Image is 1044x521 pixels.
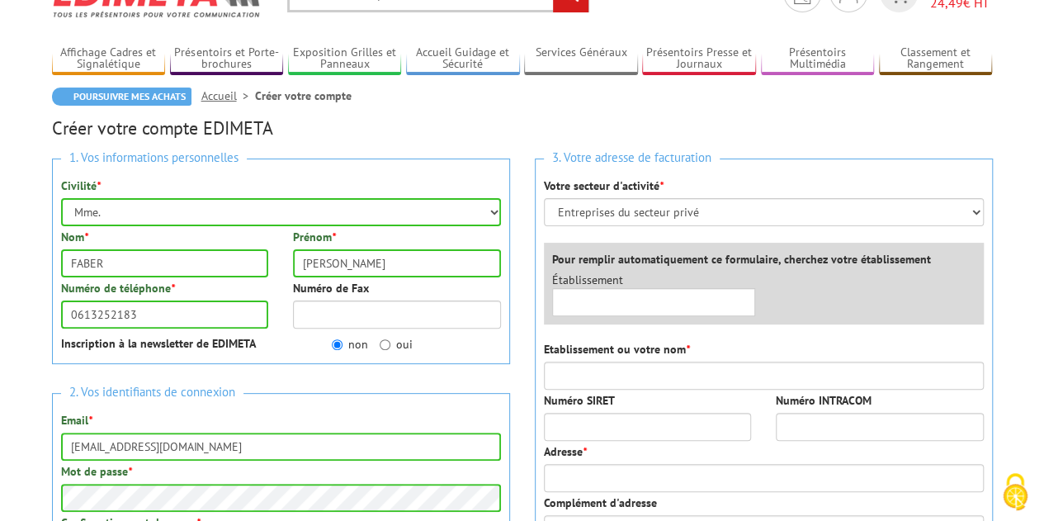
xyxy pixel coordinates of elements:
[61,463,132,480] label: Mot de passe
[524,45,638,73] a: Services Généraux
[61,178,101,194] label: Civilité
[544,443,587,460] label: Adresse
[201,88,255,103] a: Accueil
[52,45,166,73] a: Affichage Cadres et Signalétique
[61,280,175,296] label: Numéro de téléphone
[61,336,256,351] strong: Inscription à la newsletter de EDIMETA
[293,280,369,296] label: Numéro de Fax
[332,336,368,353] label: non
[544,495,657,511] label: Complément d'adresse
[994,471,1036,513] img: Cookies (fenêtre modale)
[380,336,413,353] label: oui
[642,45,756,73] a: Présentoirs Presse et Journaux
[288,45,402,73] a: Exposition Grilles et Panneaux
[544,178,664,194] label: Votre secteur d'activité
[293,229,336,245] label: Prénom
[61,147,247,169] span: 1. Vos informations personnelles
[776,392,872,409] label: Numéro INTRACOM
[544,392,615,409] label: Numéro SIRET
[52,88,191,106] a: Poursuivre mes achats
[380,339,390,350] input: oui
[61,229,88,245] label: Nom
[61,381,243,404] span: 2. Vos identifiants de connexion
[406,45,520,73] a: Accueil Guidage et Sécurité
[540,272,768,316] div: Établissement
[761,45,875,73] a: Présentoirs Multimédia
[986,465,1044,521] button: Cookies (fenêtre modale)
[544,147,720,169] span: 3. Votre adresse de facturation
[879,45,993,73] a: Classement et Rangement
[332,339,342,350] input: non
[61,412,92,429] label: Email
[544,341,690,358] label: Etablissement ou votre nom
[552,251,931,268] label: Pour remplir automatiquement ce formulaire, cherchez votre établissement
[255,88,352,104] li: Créer votre compte
[170,45,284,73] a: Présentoirs et Porte-brochures
[52,118,993,138] h2: Créer votre compte EDIMETA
